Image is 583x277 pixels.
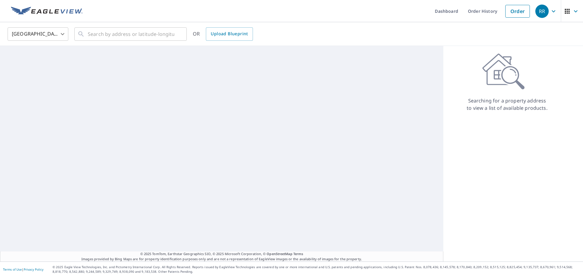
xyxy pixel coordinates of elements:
span: © 2025 TomTom, Earthstar Geographics SIO, © 2025 Microsoft Corporation, © [140,251,303,257]
div: RR [535,5,549,18]
a: Order [505,5,530,18]
div: OR [193,27,253,41]
div: [GEOGRAPHIC_DATA] [8,26,68,43]
input: Search by address or latitude-longitude [88,26,174,43]
a: OpenStreetMap [267,251,292,256]
a: Terms of Use [3,267,22,272]
p: Searching for a property address to view a list of available products. [466,97,548,112]
p: © 2025 Eagle View Technologies, Inc. and Pictometry International Corp. All Rights Reserved. Repo... [53,265,580,274]
a: Upload Blueprint [206,27,253,41]
a: Terms [293,251,303,256]
p: | [3,268,43,271]
a: Privacy Policy [24,267,43,272]
span: Upload Blueprint [211,30,248,38]
img: EV Logo [11,7,83,16]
